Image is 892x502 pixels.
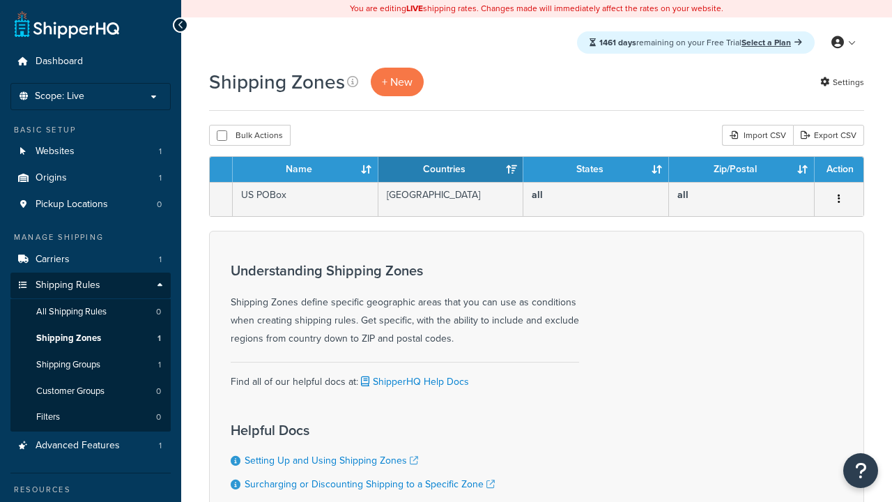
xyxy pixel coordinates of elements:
[36,440,120,452] span: Advanced Features
[599,36,636,49] strong: 1461 days
[10,192,171,218] li: Pickup Locations
[159,440,162,452] span: 1
[159,146,162,158] span: 1
[15,10,119,38] a: ShipperHQ Home
[577,31,815,54] div: remaining on your Free Trial
[669,157,815,182] th: Zip/Postal: activate to sort column ascending
[677,188,689,202] b: all
[820,73,864,92] a: Settings
[722,125,793,146] div: Import CSV
[157,199,162,211] span: 0
[233,157,378,182] th: Name: activate to sort column ascending
[10,273,171,432] li: Shipping Rules
[382,74,413,90] span: + New
[406,2,423,15] b: LIVE
[231,423,495,438] h3: Helpful Docs
[371,68,424,96] a: + New
[815,157,863,182] th: Action
[10,326,171,351] a: Shipping Zones 1
[36,333,101,344] span: Shipping Zones
[741,36,802,49] a: Select a Plan
[10,139,171,165] a: Websites 1
[10,404,171,430] a: Filters 0
[156,306,161,318] span: 0
[159,254,162,266] span: 1
[10,379,171,404] li: Customer Groups
[10,124,171,136] div: Basic Setup
[10,165,171,191] a: Origins 1
[793,125,864,146] a: Export CSV
[10,139,171,165] li: Websites
[10,273,171,298] a: Shipping Rules
[245,477,495,492] a: Surcharging or Discounting Shipping to a Specific Zone
[36,56,83,68] span: Dashboard
[36,411,60,423] span: Filters
[10,404,171,430] li: Filters
[156,386,161,397] span: 0
[36,199,108,211] span: Pickup Locations
[10,433,171,459] li: Advanced Features
[10,352,171,378] a: Shipping Groups 1
[36,306,107,318] span: All Shipping Rules
[532,188,543,202] b: all
[231,263,579,278] h3: Understanding Shipping Zones
[10,326,171,351] li: Shipping Zones
[36,146,75,158] span: Websites
[10,484,171,496] div: Resources
[10,192,171,218] a: Pickup Locations 0
[158,359,161,371] span: 1
[523,157,669,182] th: States: activate to sort column ascending
[378,157,524,182] th: Countries: activate to sort column ascending
[231,263,579,348] div: Shipping Zones define specific geographic areas that you can use as conditions when creating ship...
[10,299,171,325] a: All Shipping Rules 0
[10,299,171,325] li: All Shipping Rules
[156,411,161,423] span: 0
[10,352,171,378] li: Shipping Groups
[378,182,524,216] td: [GEOGRAPHIC_DATA]
[36,359,100,371] span: Shipping Groups
[233,182,378,216] td: US POBox
[358,374,469,389] a: ShipperHQ Help Docs
[10,247,171,273] li: Carriers
[10,231,171,243] div: Manage Shipping
[10,165,171,191] li: Origins
[159,172,162,184] span: 1
[35,91,84,102] span: Scope: Live
[245,453,418,468] a: Setting Up and Using Shipping Zones
[10,379,171,404] a: Customer Groups 0
[36,172,67,184] span: Origins
[157,333,161,344] span: 1
[209,125,291,146] button: Bulk Actions
[36,254,70,266] span: Carriers
[231,362,579,391] div: Find all of our helpful docs at:
[209,68,345,96] h1: Shipping Zones
[10,49,171,75] a: Dashboard
[843,453,878,488] button: Open Resource Center
[36,386,105,397] span: Customer Groups
[10,433,171,459] a: Advanced Features 1
[36,280,100,291] span: Shipping Rules
[10,247,171,273] a: Carriers 1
